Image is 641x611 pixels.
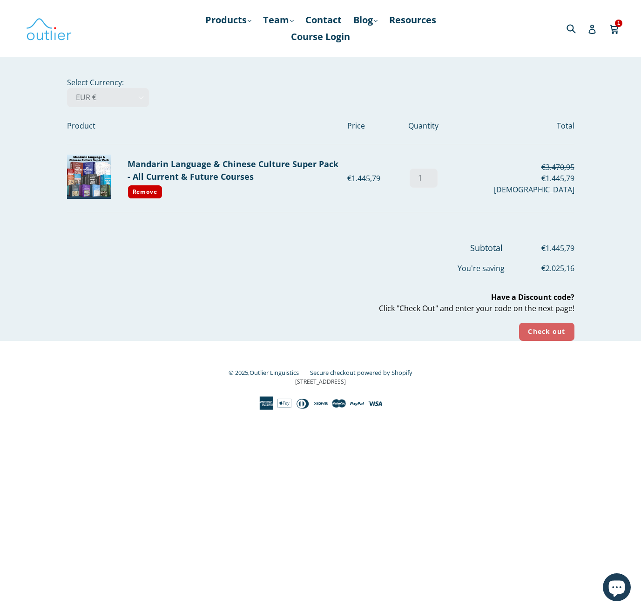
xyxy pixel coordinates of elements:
p: [STREET_ADDRESS] [67,378,574,386]
span: €2.025,16 [505,263,574,274]
b: Have a Discount code? [491,292,574,302]
a: Course Login [286,28,355,45]
small: © 2025, [229,368,308,377]
div: €1.445,79 [347,173,399,184]
span: 1 [615,20,622,27]
a: Remove [128,185,163,199]
a: Mandarin Language & Chinese Culture Super Pack - All Current & Future Courses [128,158,338,182]
img: Mandarin Language & Chinese Culture Super Pack - All Current & Future Courses [67,155,111,199]
span: Subtotal [470,242,503,253]
th: Quantity [399,107,447,144]
th: Total [447,107,574,144]
input: Check out [519,323,574,341]
a: Secure checkout powered by Shopify [310,368,412,377]
span: €1.445,79 [505,243,574,254]
th: Price [347,107,399,144]
div: You're saving [67,254,574,274]
a: Resources [385,12,441,28]
th: Product [67,107,348,144]
div: €3.470,95 [447,162,574,173]
a: Contact [301,12,346,28]
div: Select Currency: [41,77,600,341]
input: Search [564,19,590,38]
a: Products [201,12,256,28]
a: Team [258,12,298,28]
a: Outlier Linguistics [250,368,299,377]
p: Click "Check Out" and enter your code on the next page! [67,292,574,314]
inbox-online-store-chat: Shopify online store chat [600,573,634,604]
a: 1 [609,18,620,39]
img: Outlier Linguistics [26,15,72,42]
div: [DEMOGRAPHIC_DATA] [447,184,574,195]
div: €1.445,79 [447,173,574,184]
a: Blog [349,12,382,28]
